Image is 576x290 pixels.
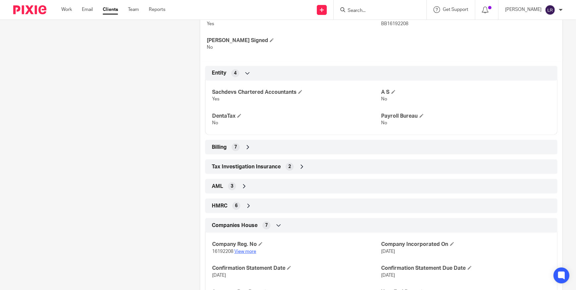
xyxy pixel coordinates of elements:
[234,249,256,254] a: View more
[207,22,214,26] span: Yes
[265,222,268,229] span: 7
[381,89,550,96] h4: A S
[103,6,118,13] a: Clients
[212,163,281,170] span: Tax Investigation Insurance
[381,273,395,278] span: [DATE]
[212,249,233,254] span: 16192208
[149,6,165,13] a: Reports
[212,241,381,248] h4: Company Reg. No
[234,144,237,150] span: 7
[381,265,550,272] h4: Confirmation Statement Due Date
[212,97,219,101] span: Yes
[212,144,227,151] span: Billing
[212,121,218,125] span: No
[288,163,291,170] span: 2
[234,70,237,77] span: 4
[347,8,407,14] input: Search
[381,249,395,254] span: [DATE]
[212,203,227,209] span: HMRC
[212,70,226,77] span: Entity
[207,45,213,50] span: No
[381,113,550,120] h4: Payroll Bureau
[212,183,223,190] span: AML
[212,222,258,229] span: Companies House
[82,6,93,13] a: Email
[381,97,387,101] span: No
[231,183,233,190] span: 3
[443,7,468,12] span: Get Support
[207,37,381,44] h4: [PERSON_NAME] Signed
[212,273,226,278] span: [DATE]
[212,113,381,120] h4: DentaTax
[13,5,46,14] img: Pixie
[212,89,381,96] h4: Sachdevs Chartered Accountants
[235,203,238,209] span: 6
[505,6,542,13] p: [PERSON_NAME]
[61,6,72,13] a: Work
[128,6,139,13] a: Team
[545,5,555,15] img: svg%3E
[381,22,409,26] span: BB16192208
[381,121,387,125] span: No
[212,265,381,272] h4: Confirmation Statement Date
[381,241,550,248] h4: Company Incorporated On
